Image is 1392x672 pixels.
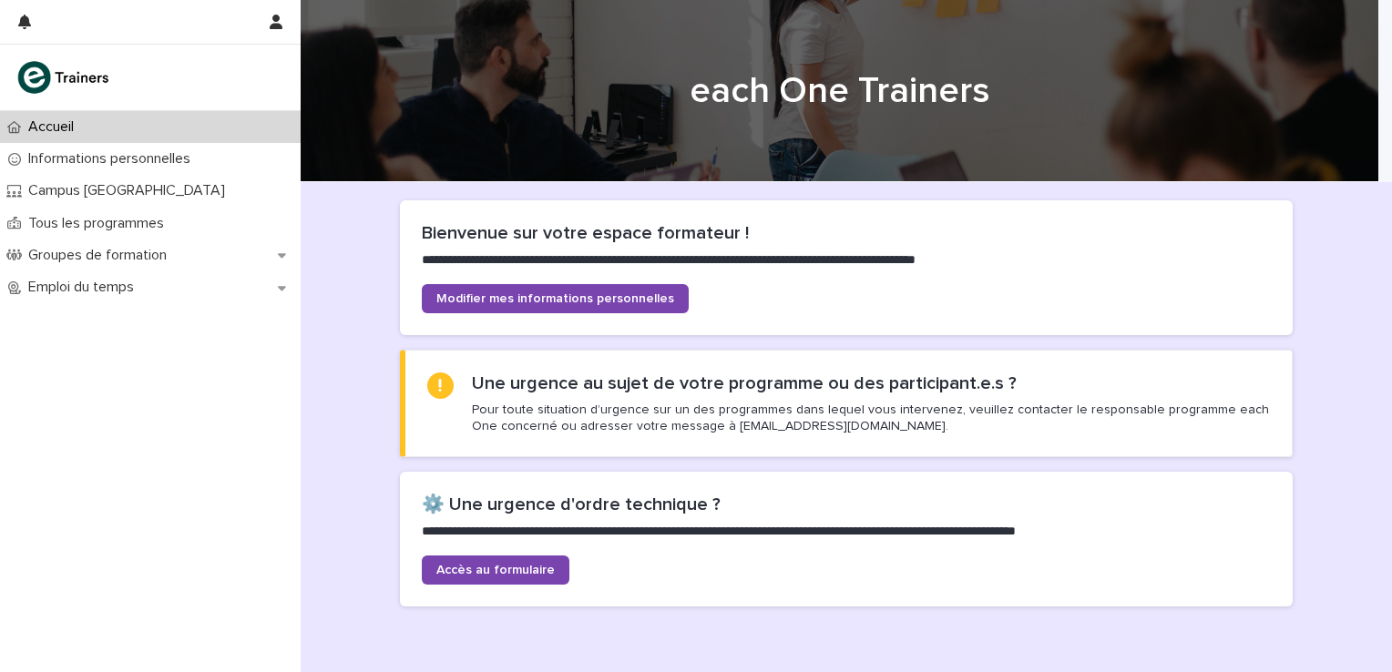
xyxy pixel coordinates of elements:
[21,150,205,168] p: Informations personnelles
[472,372,1017,394] h2: Une urgence au sujet de votre programme ou des participant.e.s ?
[422,555,569,585] a: Accès au formulaire
[436,564,555,576] span: Accès au formulaire
[436,292,674,305] span: Modifier mes informations personnelles
[472,402,1270,434] p: Pour toute situation d’urgence sur un des programmes dans lequel vous intervenez, veuillez contac...
[21,182,240,199] p: Campus [GEOGRAPHIC_DATA]
[393,69,1285,113] h1: each One Trainers
[21,279,148,296] p: Emploi du temps
[15,59,115,96] img: K0CqGN7SDeD6s4JG8KQk
[422,284,689,313] a: Modifier mes informations personnelles
[422,222,1271,244] h2: Bienvenue sur votre espace formateur !
[422,494,1271,515] h2: ⚙️ Une urgence d'ordre technique ?
[21,118,88,136] p: Accueil
[21,215,179,232] p: Tous les programmes
[21,247,181,264] p: Groupes de formation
